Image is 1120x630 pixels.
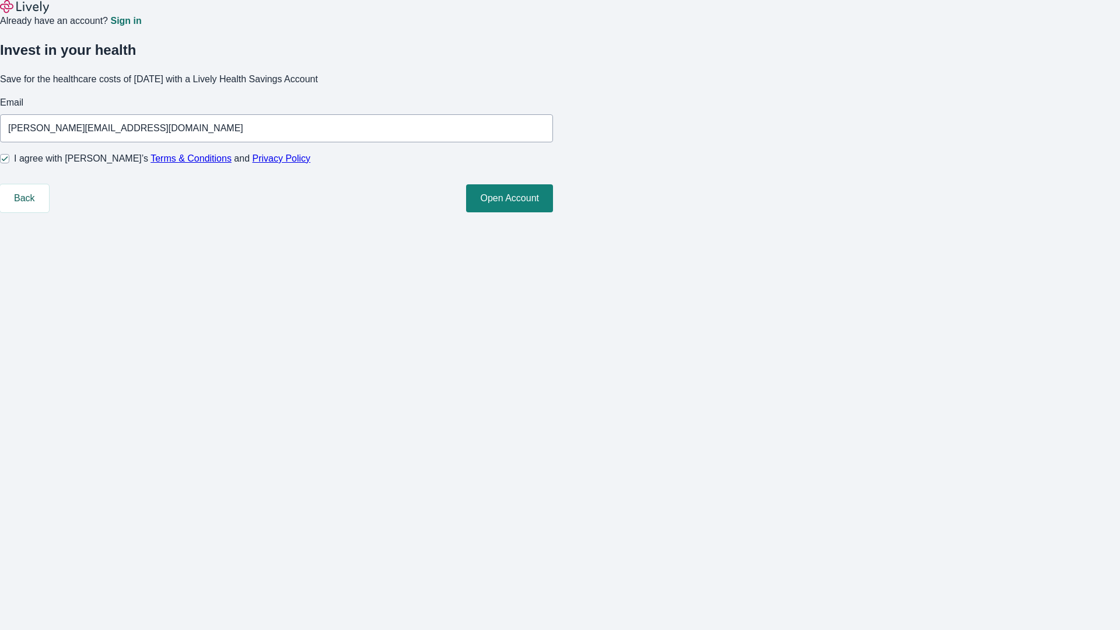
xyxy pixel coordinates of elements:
button: Open Account [466,184,553,212]
a: Terms & Conditions [150,153,232,163]
a: Privacy Policy [253,153,311,163]
span: I agree with [PERSON_NAME]’s and [14,152,310,166]
a: Sign in [110,16,141,26]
